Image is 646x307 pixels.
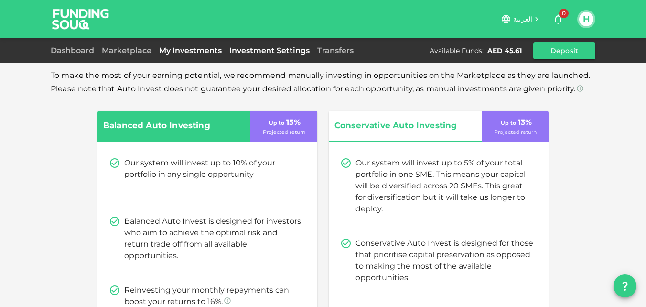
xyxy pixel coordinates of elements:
[263,128,305,136] p: Projected return
[487,46,522,55] div: AED 45.61
[355,157,533,215] p: Our system will invest up to 5% of your total portfolio in one SME. This means your capital will ...
[98,46,155,55] a: Marketplace
[103,119,232,133] span: Balanced Auto Investing
[614,274,636,297] button: question
[124,216,302,262] p: Balanced Auto Invest is designed for investors who aim to achieve the optimal risk and return tra...
[124,157,302,180] p: Our system will invest up to 10% of your portfolio in any single opportunity
[579,12,593,26] button: H
[501,120,516,126] span: Up to
[499,117,532,128] p: 13 %
[334,119,463,133] span: Conservative Auto Investing
[267,117,301,128] p: 15 %
[430,46,484,55] div: Available Funds :
[559,9,569,18] span: 0
[533,42,595,59] button: Deposit
[226,46,313,55] a: Investment Settings
[51,46,98,55] a: Dashboard
[549,10,568,29] button: 0
[269,120,284,126] span: Up to
[494,128,537,136] p: Projected return
[313,46,357,55] a: Transfers
[513,15,532,23] span: العربية
[51,71,590,93] span: To make the most of your earning potential, we recommend manually investing in opportunities on t...
[155,46,226,55] a: My Investments
[355,238,533,284] p: Conservative Auto Invest is designed for those that prioritise capital preservation as opposed to...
